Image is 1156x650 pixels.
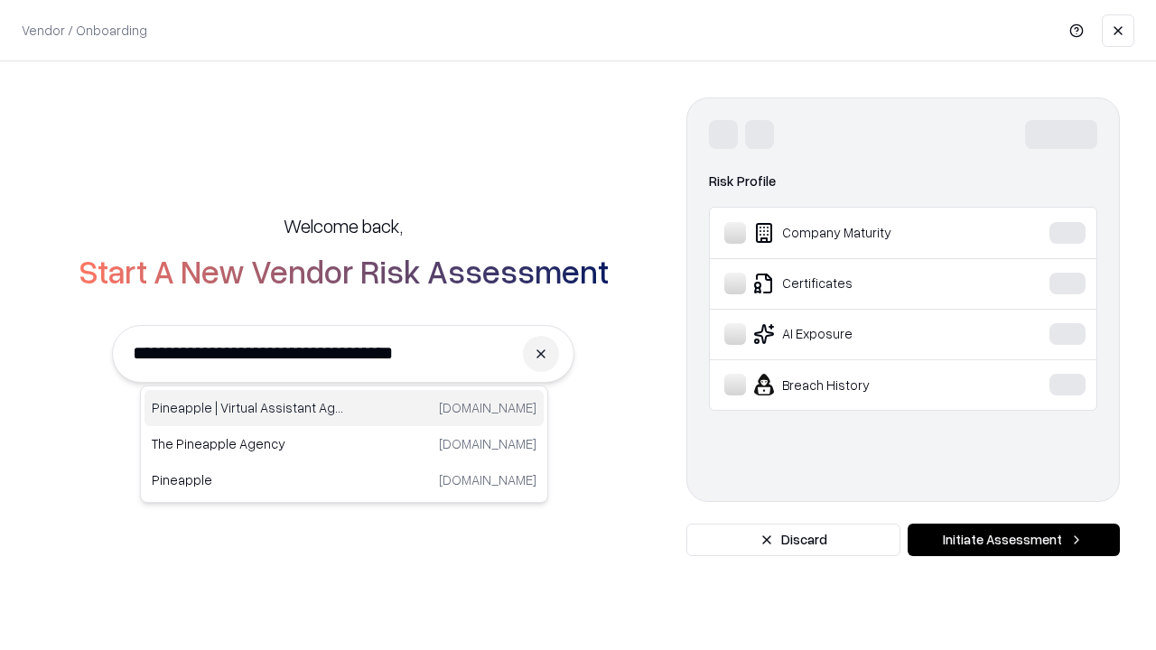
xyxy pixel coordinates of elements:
p: [DOMAIN_NAME] [439,470,536,489]
div: Certificates [724,273,994,294]
p: [DOMAIN_NAME] [439,398,536,417]
div: Risk Profile [709,171,1097,192]
button: Discard [686,524,900,556]
p: Vendor / Onboarding [22,21,147,40]
div: AI Exposure [724,323,994,345]
div: Company Maturity [724,222,994,244]
p: The Pineapple Agency [152,434,344,453]
p: [DOMAIN_NAME] [439,434,536,453]
p: Pineapple | Virtual Assistant Agency [152,398,344,417]
div: Suggestions [140,385,548,503]
h5: Welcome back, [284,213,403,238]
div: Breach History [724,374,994,395]
button: Initiate Assessment [908,524,1120,556]
h2: Start A New Vendor Risk Assessment [79,253,609,289]
p: Pineapple [152,470,344,489]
